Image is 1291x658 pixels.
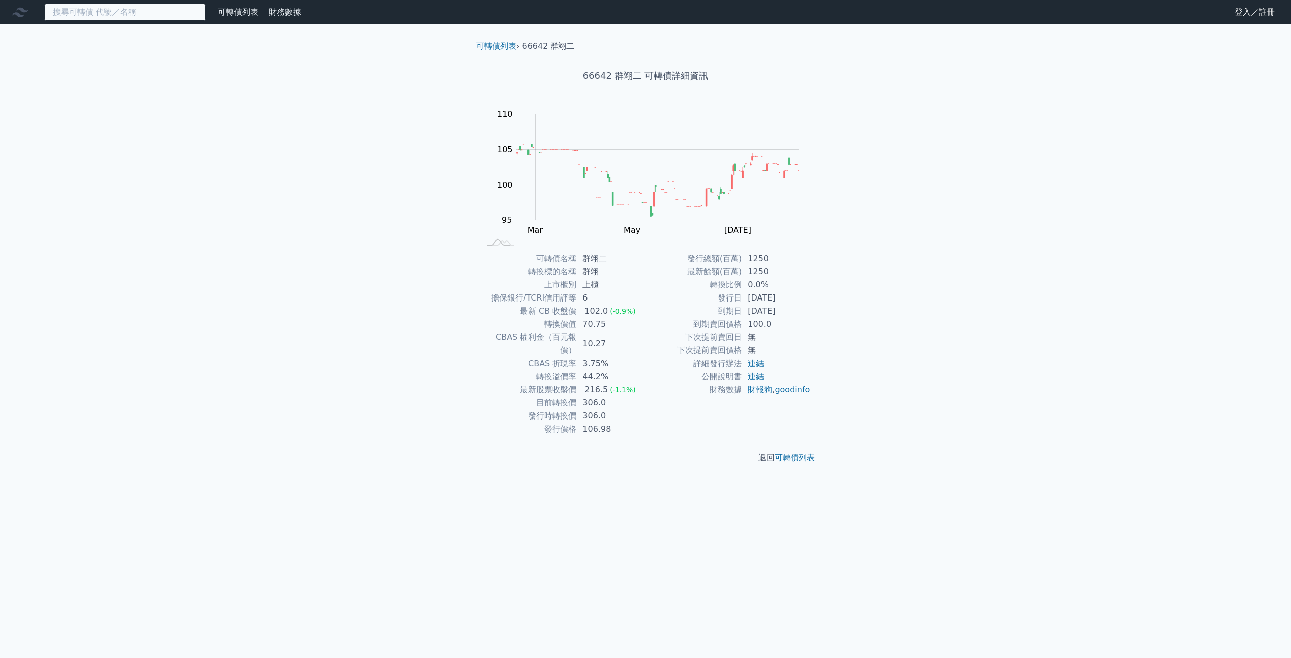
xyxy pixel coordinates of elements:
[645,344,742,357] td: 下次提前賣回價格
[748,385,772,394] a: 財報狗
[610,307,636,315] span: (-0.9%)
[582,305,610,318] div: 102.0
[645,370,742,383] td: 公開說明書
[476,40,519,52] li: ›
[576,357,645,370] td: 3.75%
[1226,4,1283,20] a: 登入／註冊
[742,318,811,331] td: 100.0
[742,383,811,396] td: ,
[645,278,742,291] td: 轉換比例
[624,225,640,235] tspan: May
[480,357,576,370] td: CBAS 折現率
[480,278,576,291] td: 上市櫃別
[742,331,811,344] td: 無
[576,370,645,383] td: 44.2%
[582,383,610,396] div: 216.5
[218,7,258,17] a: 可轉債列表
[522,40,575,52] li: 66642 群翊二
[610,386,636,394] span: (-1.1%)
[527,225,543,235] tspan: Mar
[468,69,823,83] h1: 66642 群翊二 可轉債詳細資訊
[576,252,645,265] td: 群翊二
[576,265,645,278] td: 群翊
[480,423,576,436] td: 發行價格
[645,318,742,331] td: 到期賣回價格
[497,109,513,119] tspan: 110
[742,278,811,291] td: 0.0%
[576,291,645,305] td: 6
[480,396,576,409] td: 目前轉換價
[742,252,811,265] td: 1250
[480,305,576,318] td: 最新 CB 收盤價
[480,318,576,331] td: 轉換價值
[775,453,815,462] a: 可轉債列表
[497,180,513,190] tspan: 100
[480,409,576,423] td: 發行時轉換價
[645,357,742,370] td: 詳細發行辦法
[742,291,811,305] td: [DATE]
[497,145,513,154] tspan: 105
[645,252,742,265] td: 發行總額(百萬)
[748,358,764,368] a: 連結
[502,215,512,225] tspan: 95
[742,344,811,357] td: 無
[576,278,645,291] td: 上櫃
[576,423,645,436] td: 106.98
[742,305,811,318] td: [DATE]
[645,265,742,278] td: 最新餘額(百萬)
[645,383,742,396] td: 財務數據
[44,4,206,21] input: 搜尋可轉債 代號／名稱
[576,318,645,331] td: 70.75
[576,331,645,357] td: 10.27
[645,305,742,318] td: 到期日
[480,252,576,265] td: 可轉債名稱
[269,7,301,17] a: 財務數據
[480,265,576,278] td: 轉換標的名稱
[645,331,742,344] td: 下次提前賣回日
[468,452,823,464] p: 返回
[742,265,811,278] td: 1250
[480,291,576,305] td: 擔保銀行/TCRI信用評等
[480,383,576,396] td: 最新股票收盤價
[576,396,645,409] td: 306.0
[476,41,516,51] a: 可轉債列表
[645,291,742,305] td: 發行日
[724,225,751,235] tspan: [DATE]
[480,331,576,357] td: CBAS 權利金（百元報價）
[748,372,764,381] a: 連結
[576,409,645,423] td: 306.0
[775,385,810,394] a: goodinfo
[480,370,576,383] td: 轉換溢價率
[492,109,814,235] g: Chart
